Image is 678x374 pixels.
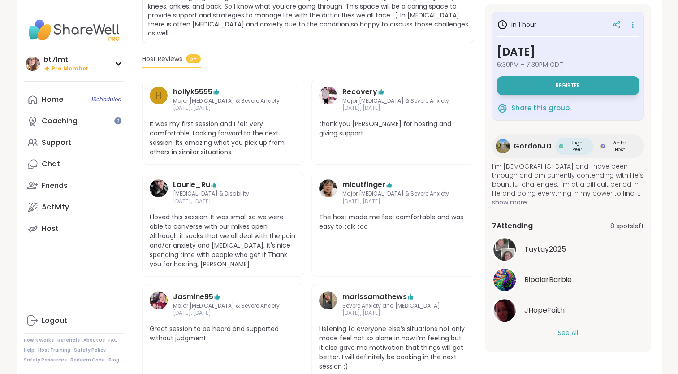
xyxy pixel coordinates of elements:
span: h [155,89,162,102]
a: Logout [24,310,124,331]
span: [DATE], [DATE] [342,309,443,317]
a: mlcutfinger [342,179,385,190]
a: h [150,87,168,113]
div: Host [42,224,59,234]
span: Listening to everyone else’s situations not only made feel not so alone in how i’m feeling but it... [319,324,466,371]
img: JHopeFaith [493,299,516,322]
a: hollyk5555 [173,87,212,97]
span: Host Reviews [142,54,182,64]
iframe: Spotlight [114,117,121,124]
img: GordonJD [496,139,510,153]
span: [DATE], [DATE] [342,104,449,112]
a: Help [24,347,35,353]
span: thank you [PERSON_NAME] for hosting and giving support. [319,119,466,138]
a: Recovery [319,87,337,113]
span: [DATE], [DATE] [173,104,280,112]
span: [DATE], [DATE] [173,198,274,205]
div: Chat [42,159,60,169]
a: GordonJDGordonJDBright PeerBright PeerRocket HostRocket Host [492,134,644,158]
img: Bright Peer [559,144,563,148]
div: bt7lmt [43,55,89,65]
span: Pro Member [52,65,89,73]
img: BipolarBarbie [493,269,516,291]
img: Laurie_Ru [150,179,168,197]
a: Recovery [342,87,377,97]
span: 6:30PM - 7:30PM CDT [497,60,639,69]
a: Chat [24,153,124,175]
span: Bright Peer [565,139,590,153]
img: Taytay2025 [493,238,516,261]
h3: [DATE] [497,44,639,60]
a: Host [24,218,124,239]
img: Jasmine95 [150,291,168,309]
button: See All [558,328,578,338]
span: Major [MEDICAL_DATA] & Severe Anxiety [173,302,280,310]
span: Severe Anxiety and [MEDICAL_DATA] [342,302,443,310]
a: About Us [83,337,105,344]
img: Recovery [319,87,337,104]
span: Major [MEDICAL_DATA] & Severe Anxiety [342,97,449,105]
a: Safety Resources [24,357,67,363]
a: Referrals [57,337,80,344]
span: The host made me feel comfortable and was easy to talk too [319,213,466,231]
a: Taytay2025Taytay2025 [492,237,644,262]
a: mlcutfinger [319,179,337,205]
span: Register [556,82,580,89]
span: It was my first session and I felt very comfortable. Looking forward to the next session. Its ama... [150,119,297,157]
span: 7 Attending [492,221,533,231]
img: bt7lmt [26,57,40,71]
img: marissamathews [319,291,337,309]
div: Activity [42,202,69,212]
span: Great session to be heard and supported without judgment. [150,324,297,343]
a: Laurie_Ru [150,179,168,205]
span: I loved this session. It was small so we were able to converse with our mikes open. Although it s... [150,213,297,269]
a: Friends [24,175,124,196]
span: I’m [DEMOGRAPHIC_DATA] and I have been through and am currently contending with life’s bountiful ... [492,162,644,198]
span: 5+ [186,54,201,63]
a: Safety Policy [74,347,106,353]
a: Host Training [38,347,70,353]
span: [DATE], [DATE] [342,198,449,205]
a: BipolarBarbieBipolarBarbie [492,267,644,292]
h3: in 1 hour [497,19,536,30]
span: Rocket Host [607,139,633,153]
a: How It Works [24,337,54,344]
span: JHopeFaith [524,305,565,316]
img: ShareWell Logomark [497,103,508,113]
span: BipolarBarbie [524,274,572,285]
a: Blog [108,357,119,363]
div: Logout [42,316,67,326]
div: Coaching [42,116,78,126]
div: Friends [42,181,68,191]
span: GordonJD [514,141,552,152]
a: Home1Scheduled [24,89,124,110]
a: Jasmine95 [150,291,168,317]
button: Register [497,76,639,95]
a: Activity [24,196,124,218]
a: Redeem Code [70,357,105,363]
a: Jasmine95 [173,291,213,302]
span: 8 spots left [610,222,644,231]
span: Major [MEDICAL_DATA] & Severe Anxiety [173,97,280,105]
img: ShareWell Nav Logo [24,14,124,46]
a: Support [24,132,124,153]
span: [DATE], [DATE] [173,309,280,317]
button: Share this group [497,99,570,117]
a: FAQ [108,337,118,344]
img: Rocket Host [600,144,605,148]
span: Share this group [511,103,570,113]
a: marissamathews [342,291,407,302]
div: Home [42,95,63,104]
span: [MEDICAL_DATA] & Disability [173,190,274,198]
div: Support [42,138,71,148]
span: Major [MEDICAL_DATA] & Severe Anxiety [342,190,449,198]
img: mlcutfinger [319,179,337,197]
a: Laurie_Ru [173,179,210,190]
a: marissamathews [319,291,337,317]
span: 1 Scheduled [91,96,121,103]
a: Coaching [24,110,124,132]
span: show more [492,198,644,207]
a: JHopeFaithJHopeFaith [492,298,644,323]
span: Taytay2025 [524,244,566,255]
